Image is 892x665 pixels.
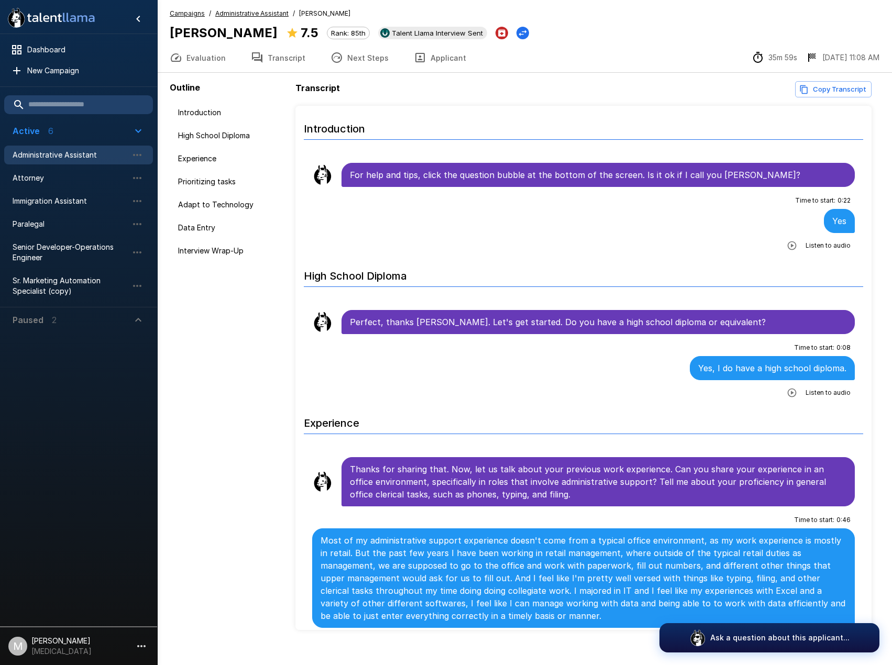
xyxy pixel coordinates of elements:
[836,342,851,353] span: 0 : 08
[178,107,283,118] span: Introduction
[659,623,879,652] button: Ask a question about this applicant...
[838,195,851,206] span: 0 : 22
[795,81,872,97] button: Copy transcript
[689,629,706,646] img: logo_glasses@2x.png
[832,215,846,227] p: Yes
[215,9,289,17] u: Administrative Assistant
[170,149,291,168] div: Experience
[295,83,340,93] b: Transcript
[806,51,879,64] div: The date and time when the interview was completed
[378,27,487,39] div: View profile in UKG
[327,29,369,37] span: Rank: 85th
[516,27,529,39] button: Change Stage
[380,28,390,38] img: ukg_logo.jpeg
[304,259,863,287] h6: High School Diploma
[698,362,846,374] p: Yes, I do have a high school diploma.
[238,43,318,72] button: Transcript
[350,316,846,328] p: Perfect, thanks [PERSON_NAME]. Let's get started. Do you have a high school diploma or equivalent?
[304,112,863,140] h6: Introduction
[170,126,291,145] div: High School Diploma
[350,463,846,501] p: Thanks for sharing that. Now, let us talk about your previous work experience. Can you share your...
[170,9,205,17] u: Campaigns
[170,195,291,214] div: Adapt to Technology
[170,103,291,122] div: Introduction
[495,27,508,39] button: Archive Applicant
[350,169,846,181] p: For help and tips, click the question bubble at the bottom of the screen. Is it ok if I call you ...
[822,52,879,63] p: [DATE] 11:08 AM
[178,130,283,141] span: High School Diploma
[178,223,283,233] span: Data Entry
[312,471,333,492] img: llama_clean.png
[321,534,846,622] p: Most of my administrative support experience doesn't come from a typical office environment, as m...
[178,176,283,187] span: Prioritizing tasks
[794,515,834,525] span: Time to start :
[768,52,797,63] p: 35m 59s
[388,29,487,37] span: Talent Llama Interview Sent
[795,195,835,206] span: Time to start :
[312,312,333,332] img: llama_clean.png
[312,164,333,185] img: llama_clean.png
[178,199,283,210] span: Adapt to Technology
[170,82,200,93] b: Outline
[836,515,851,525] span: 0 : 46
[794,342,834,353] span: Time to start :
[710,633,850,643] p: Ask a question about this applicant...
[806,240,851,251] span: Listen to audio
[806,387,851,398] span: Listen to audio
[209,8,211,19] span: /
[401,43,479,72] button: Applicant
[178,246,283,256] span: Interview Wrap-Up
[293,8,295,19] span: /
[752,51,797,64] div: The time between starting and completing the interview
[157,43,238,72] button: Evaluation
[304,406,863,434] h6: Experience
[170,25,278,40] b: [PERSON_NAME]
[318,43,401,72] button: Next Steps
[299,8,350,19] span: [PERSON_NAME]
[170,241,291,260] div: Interview Wrap-Up
[170,218,291,237] div: Data Entry
[170,172,291,191] div: Prioritizing tasks
[301,25,318,40] b: 7.5
[178,153,283,164] span: Experience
